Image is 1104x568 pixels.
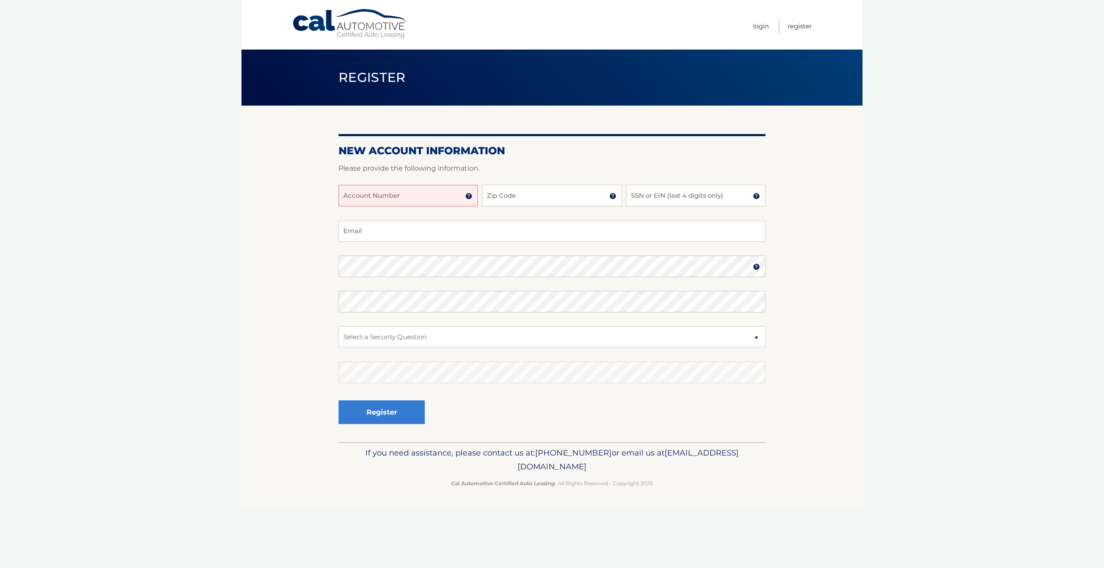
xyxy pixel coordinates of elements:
[339,400,425,424] button: Register
[753,263,760,270] img: tooltip.svg
[626,185,765,206] input: SSN or EIN (last 4 digits only)
[451,480,555,487] strong: Cal Automotive Certified Auto Leasing
[465,193,472,200] img: tooltip.svg
[339,144,765,157] h2: New Account Information
[339,185,478,206] input: Account Number
[535,448,612,458] span: [PHONE_NUMBER]
[753,19,769,33] a: Login
[787,19,812,33] a: Register
[753,193,760,200] img: tooltip.svg
[517,448,739,471] span: [EMAIL_ADDRESS][DOMAIN_NAME]
[609,193,616,200] img: tooltip.svg
[339,162,765,175] p: Please provide the following information.
[482,185,621,206] input: Zip Code
[344,446,760,474] p: If you need assistance, please contact us at: or email us at
[292,9,408,39] a: Cal Automotive
[339,69,406,85] span: Register
[339,220,765,242] input: Email
[344,479,760,488] p: - All Rights Reserved - Copyright 2025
